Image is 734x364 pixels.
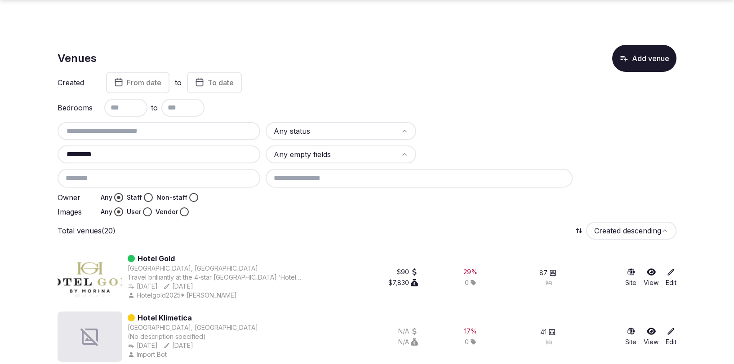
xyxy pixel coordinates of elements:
[208,78,234,87] span: To date
[128,282,158,291] button: [DATE]
[58,79,93,86] label: Created
[75,294,80,298] button: Go to slide 1
[398,338,418,346] button: N/A
[83,294,86,297] button: Go to slide 2
[128,291,239,300] button: Hotelgold2025* [PERSON_NAME]
[128,264,258,273] button: [GEOGRAPHIC_DATA], [GEOGRAPHIC_DATA]
[666,268,676,287] a: Edit
[163,341,193,350] button: [DATE]
[625,268,636,287] a: Site
[127,207,141,216] label: User
[625,327,636,346] a: Site
[58,252,122,303] img: Featured image for Hotel Gold
[106,72,169,93] button: From date
[464,327,477,336] div: 17 %
[58,194,93,201] label: Owner
[89,294,92,297] button: Go to slide 3
[644,327,658,346] a: View
[128,273,314,282] div: Travel brilliantly at the 4-star [GEOGRAPHIC_DATA] ‘Hotel Gold’. We welcome you with a superb loc...
[101,193,112,202] label: Any
[96,294,98,297] button: Go to slide 4
[644,268,658,287] a: View
[102,294,105,297] button: Go to slide 5
[156,193,187,202] label: Non-staff
[128,341,158,350] button: [DATE]
[397,268,418,276] button: $90
[58,104,93,111] label: Bedrooms
[465,278,469,287] span: 0
[127,193,142,202] label: Staff
[612,45,676,72] button: Add venue
[465,338,469,346] span: 0
[187,72,242,93] button: To date
[151,102,158,113] span: to
[127,78,161,87] span: From date
[138,253,175,264] a: Hotel Gold
[463,268,477,276] div: 29 %
[58,226,116,236] p: Total venues (20)
[101,207,112,216] label: Any
[388,278,418,287] button: $7,830
[539,268,556,277] button: 87
[128,350,169,359] button: Import Bot
[163,282,193,291] button: [DATE]
[175,78,182,88] label: to
[128,323,258,332] button: [GEOGRAPHIC_DATA], [GEOGRAPHIC_DATA]
[398,327,418,336] button: N/A
[540,328,547,337] span: 41
[58,208,93,215] label: Images
[540,328,556,337] button: 41
[128,332,258,341] div: (No description specified)
[156,207,178,216] label: Vendor
[666,327,676,346] a: Edit
[539,268,547,277] span: 87
[58,51,97,66] h1: Venues
[138,312,192,323] a: Hotel Klimetica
